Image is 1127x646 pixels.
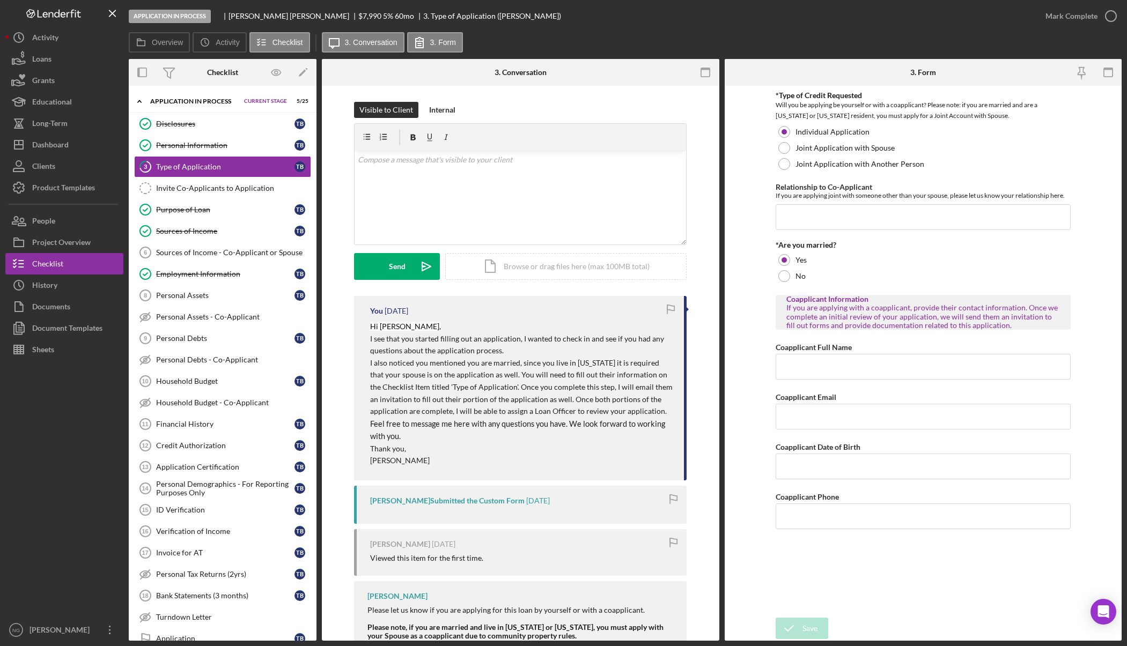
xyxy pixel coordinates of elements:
[294,204,305,215] div: T B
[385,307,408,315] time: 2025-09-23 23:46
[5,113,123,134] button: Long-Term
[156,227,294,235] div: Sources of Income
[32,70,55,94] div: Grants
[156,570,294,578] div: Personal Tax Returns (2yrs)
[156,355,311,364] div: Personal Debts - Co-Applicant
[383,12,393,20] div: 5 %
[134,285,311,306] a: 8Personal AssetsTB
[345,38,397,47] label: 3. Conversation
[32,134,69,158] div: Dashboard
[134,242,311,263] a: 6Sources of Income - Co-Applicant or Spouse
[795,272,806,280] label: No
[776,182,872,191] label: Relationship to Co-Applicant
[142,528,148,534] tspan: 16
[526,496,550,505] time: 2025-09-18 21:30
[5,296,123,317] button: Documents
[5,317,123,339] button: Document Templates
[358,11,381,20] span: $7,990
[776,100,1071,121] div: Will you be applying be yourself or with a coapplicant? Please note: if you are married and are a...
[142,442,148,449] tspan: 12
[134,478,311,499] a: 14Personal Demographics - For Reporting Purposes OnlyTB
[367,606,676,614] div: Please let us know if you are applying for this loan by yourself or with a coapplicant.
[150,98,239,105] div: Application In Process
[294,376,305,387] div: T B
[207,68,238,77] div: Checklist
[156,527,294,536] div: Verification of Income
[776,343,852,352] label: Coapplicant Full Name
[294,161,305,172] div: T B
[407,32,463,53] button: 3. Form
[776,91,1071,100] div: *Type of Credit Requested
[156,377,294,385] div: Household Budget
[389,253,406,280] div: Send
[294,569,305,580] div: T B
[156,162,294,171] div: Type of Application
[5,232,123,253] a: Project Overview
[152,38,183,47] label: Overview
[359,102,413,118] div: Visible to Client
[795,160,924,168] label: Joint Application with Another Person
[32,27,58,51] div: Activity
[32,253,63,277] div: Checklist
[370,554,483,562] div: Viewed this item for the first time.
[1035,5,1122,27] button: Mark Complete
[272,38,303,47] label: Checklist
[776,492,839,501] label: Coapplicant Phone
[134,263,311,285] a: Employment InformationTB
[395,12,414,20] div: 60 mo
[134,199,311,220] a: Purpose of LoanTB
[156,334,294,343] div: Personal Debts
[802,618,817,639] div: Save
[1045,5,1097,27] div: Mark Complete
[156,480,294,497] div: Personal Demographics - For Reporting Purposes Only
[134,135,311,156] a: Personal InformationTB
[144,335,147,341] tspan: 9
[156,506,294,514] div: ID Verification
[156,120,294,128] div: Disclosures
[134,585,311,606] a: 18Bank Statements (3 months)TB
[294,269,305,279] div: T B
[294,140,305,151] div: T B
[294,333,305,344] div: T B
[134,220,311,242] a: Sources of IncomeTB
[5,134,123,155] button: Dashboard
[322,32,404,53] button: 3. Conversation
[134,606,311,628] a: Turndown Letter
[294,483,305,494] div: T B
[144,292,147,299] tspan: 8
[432,540,455,548] time: 2025-09-18 21:29
[229,12,358,20] div: [PERSON_NAME] [PERSON_NAME]
[156,313,311,321] div: Personal Assets - Co-Applicant
[5,339,123,360] button: Sheets
[370,456,430,465] span: [PERSON_NAME]
[367,592,428,600] div: [PERSON_NAME]
[370,496,525,505] div: [PERSON_NAME] Submitted the Custom Form
[5,274,123,296] button: History
[1091,599,1116,625] div: Open Intercom Messenger
[156,248,311,257] div: Sources of Income - Co-Applicant or Spouse
[795,144,895,152] label: Joint Application with Spouse
[156,463,294,471] div: Application Certification
[5,210,123,232] button: People
[156,420,294,428] div: Financial History
[5,91,123,113] button: Educational
[156,291,294,300] div: Personal Assets
[354,102,418,118] button: Visible to Client
[32,48,51,72] div: Loans
[134,392,311,413] a: Household Budget - Co-Applicant
[32,113,68,137] div: Long-Term
[142,507,148,513] tspan: 15
[12,627,20,633] text: NG
[294,440,305,451] div: T B
[142,592,148,599] tspan: 18
[156,141,294,150] div: Personal Information
[142,378,148,384] tspan: 10
[786,303,1060,329] div: If you are applying with a coapplicant, provide their contact information. Once we complete an in...
[786,295,1060,303] div: Coapplicant Information
[370,419,667,441] span: Feel free to message me here with any questions you have. We look forward to working with you.
[370,540,430,548] div: [PERSON_NAME]
[129,10,211,23] div: Application In Process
